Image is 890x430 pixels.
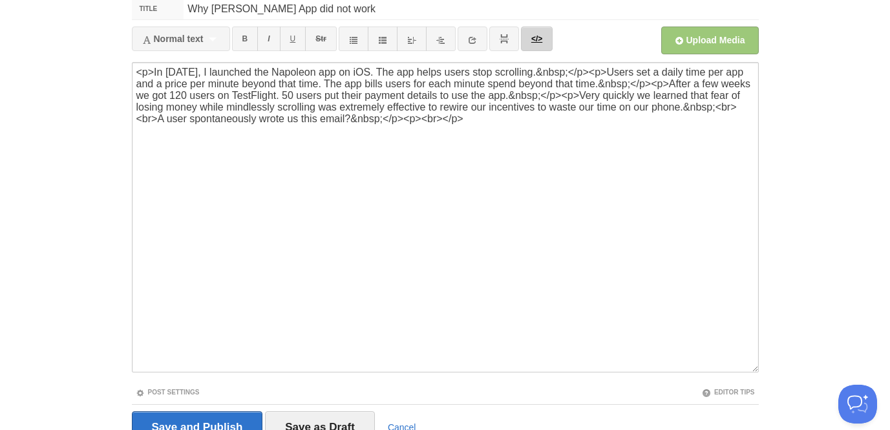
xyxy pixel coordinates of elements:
img: pagebreak-icon.png [500,34,509,43]
span: Normal text [142,34,204,44]
a: I [257,27,280,51]
a: Post Settings [136,389,200,396]
del: Str [315,34,326,43]
a: </> [521,27,553,51]
a: B [232,27,259,51]
a: Editor Tips [702,389,755,396]
iframe: Help Scout Beacon - Open [838,385,877,424]
a: Str [305,27,337,51]
a: U [280,27,306,51]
